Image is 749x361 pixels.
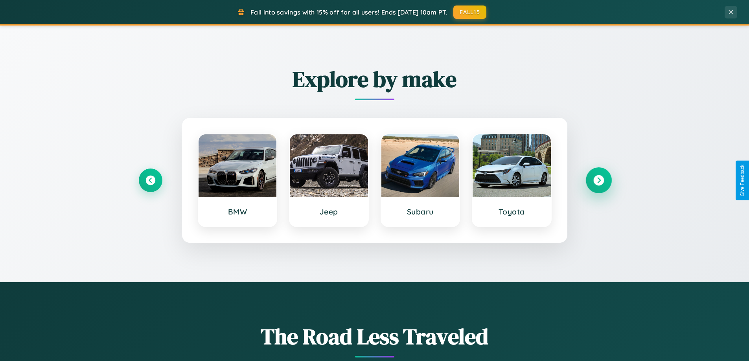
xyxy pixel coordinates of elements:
[453,5,486,19] button: FALL15
[206,207,269,216] h3: BMW
[480,207,543,216] h3: Toyota
[139,321,611,352] h1: The Road Less Traveled
[389,207,452,216] h3: Subaru
[740,165,745,196] div: Give Feedback
[298,207,360,216] h3: Jeep
[250,8,447,16] span: Fall into savings with 15% off for all users! Ends [DATE] 10am PT.
[139,64,611,94] h2: Explore by make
